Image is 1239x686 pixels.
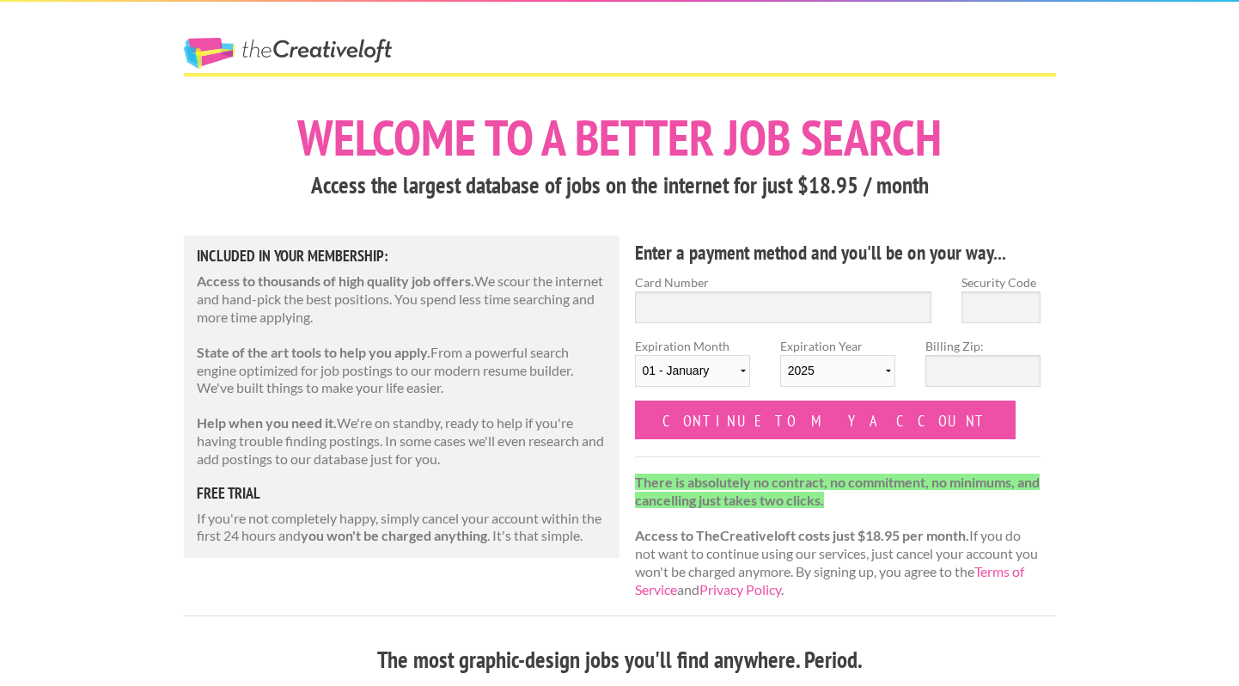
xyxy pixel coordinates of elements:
[301,527,487,543] strong: you won't be charged anything
[197,248,607,264] h5: Included in Your Membership:
[197,344,430,360] strong: State of the art tools to help you apply.
[635,355,750,387] select: Expiration Month
[184,644,1056,677] h3: The most graphic-design jobs you'll find anywhere. Period.
[197,273,607,326] p: We scour the internet and hand-pick the best positions. You spend less time searching and more ti...
[184,169,1056,202] h3: Access the largest database of jobs on the internet for just $18.95 / month
[197,344,607,397] p: From a powerful search engine optimized for job postings to our modern resume builder. We've buil...
[635,337,750,401] label: Expiration Month
[635,474,1040,508] strong: There is absolutely no contract, no commitment, no minimums, and cancelling just takes two clicks.
[961,273,1041,291] label: Security Code
[184,38,392,69] a: The Creative Loft
[197,486,607,501] h5: free trial
[635,563,1024,597] a: Terms of Service
[197,273,474,289] strong: Access to thousands of high quality job offers.
[780,355,895,387] select: Expiration Year
[635,527,969,543] strong: Access to TheCreativeloft costs just $18.95 per month.
[197,414,337,431] strong: Help when you need it.
[184,113,1056,162] h1: Welcome to a better job search
[635,273,932,291] label: Card Number
[699,581,781,597] a: Privacy Policy
[635,474,1041,599] p: If you do not want to continue using our services, just cancel your account you won't be charged ...
[197,414,607,468] p: We're on standby, ready to help if you're having trouble finding postings. In some cases we'll ev...
[197,510,607,546] p: If you're not completely happy, simply cancel your account within the first 24 hours and . It's t...
[635,401,1016,439] input: Continue to my account
[925,337,1041,355] label: Billing Zip:
[635,239,1041,266] h4: Enter a payment method and you'll be on your way...
[780,337,895,401] label: Expiration Year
